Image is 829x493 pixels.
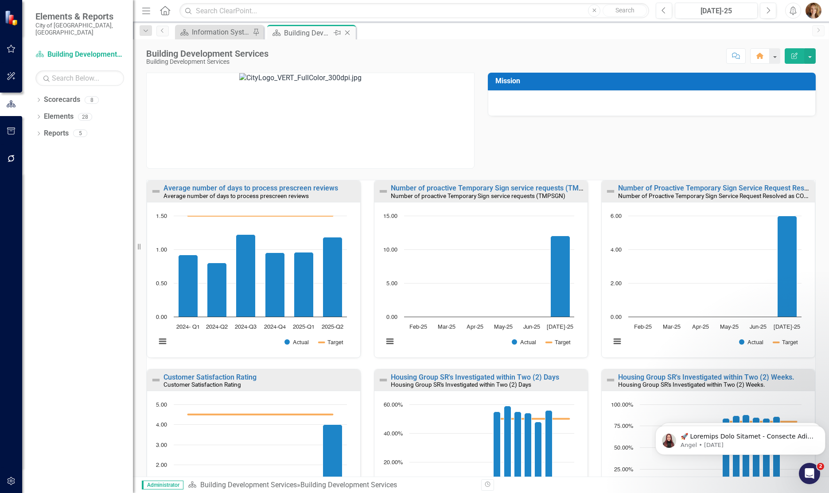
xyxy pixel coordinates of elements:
img: Not Defined [151,186,161,197]
text: 2.00 [156,462,167,468]
text: 1.50 [156,214,167,219]
text: 2024-Q3 [235,324,257,330]
div: Double-Click to Edit [147,180,361,358]
text: Mar-25 [438,324,455,330]
text: [DATE]-25 [774,324,800,330]
text: 25.00% [614,467,633,473]
path: 2025-Q2, 1.18. Actual. [323,237,342,317]
svg: Interactive chart [152,211,351,355]
img: Not Defined [378,186,389,197]
text: 2024-Q4 [264,324,286,330]
text: 0.50 [156,281,167,287]
span: Administrator [142,481,183,489]
text: 6.00 [611,214,622,219]
div: Double-Click to Edit [374,180,588,358]
div: Chart. Highcharts interactive chart. [152,211,356,355]
input: Search Below... [35,70,124,86]
text: 2024-Q2 [206,324,228,330]
div: Information Systems [192,27,250,38]
text: 0.00 [156,314,167,320]
path: Jul-25, 6. Actual. [777,216,797,317]
g: Target, series 2 of 2. Line with 6 data points. [187,413,335,416]
a: Average number of days to process prescreen reviews [163,184,338,192]
button: Show Actual [284,339,309,345]
path: 2024-Q4, 54. Actual. [524,413,531,491]
text: Feb-25 [634,324,652,330]
svg: Interactive chart [606,211,806,355]
a: Housing Group SR's Investigated within Two (2) Days [391,373,559,381]
small: Customer Satisfaction Rating [163,381,241,388]
g: Actual, series 1 of 2. Bar series with 6 bars. [179,234,342,317]
g: Actual, series 1 of 2. Bar series with 6 bars. [418,236,570,317]
text: 15.00 [383,214,397,219]
div: 28 [78,113,92,120]
div: 8 [85,96,99,104]
button: Show Actual [512,339,536,345]
a: Customer Satisfaction Rating [163,373,257,381]
text: 10.00 [383,247,397,253]
text: 0.00 [611,314,622,320]
text: [DATE]-25 [547,324,573,330]
button: View chart menu, Chart [611,335,623,348]
h3: Mission [495,77,812,85]
text: Feb-25 [409,324,427,330]
img: Not Defined [378,375,389,385]
button: Search [603,4,647,17]
text: Apr-25 [692,324,709,330]
g: Target, series 2 of 2. Line with 16 data points. [415,417,571,421]
button: View chart menu, Chart [156,335,169,348]
text: 3.00 [156,443,167,448]
text: 2024- Q1 [176,324,200,330]
div: Building Development Services [284,27,331,39]
path: 2025-Q1, 0.96. Actual. [294,252,314,317]
a: Number of proactive Temporary Sign service requests (TMPSGN) [391,184,600,192]
text: 1.00 [156,247,167,253]
text: 20.00% [384,460,403,466]
a: Elements [44,112,74,122]
button: Show Target [774,339,798,345]
img: CityLogo_VERT_FullColor_300dpi.jpg [239,73,381,168]
div: [DATE]-25 [678,6,755,16]
path: 2024-Q3, 55. Actual. [514,412,521,491]
path: 2025-Q1, 48. Actual. [534,422,541,491]
text: Jun-25 [523,324,540,330]
div: Chart. Highcharts interactive chart. [606,211,810,355]
g: Actual, series 1 of 2. Bar series with 6 bars. [643,216,797,317]
small: Housing Group SR's Investigated within Two (2) Days [391,381,531,388]
img: Not Defined [605,186,616,197]
div: Chart. Highcharts interactive chart. [379,211,583,355]
iframe: Intercom notifications message [652,407,829,469]
div: 5 [73,130,87,137]
path: 2024- Q1, 55. Actual. [493,412,500,491]
text: 2025-Q2 [322,324,343,330]
text: 5.00 [156,402,167,408]
img: Not Defined [605,375,616,385]
button: View chart menu, Chart [384,335,396,348]
text: 5.00 [386,281,397,287]
text: 4.00 [611,247,622,253]
text: May-25 [720,324,739,330]
text: 2.00 [611,281,622,287]
img: Nichole Plowman [806,3,821,19]
text: 50.00% [614,445,633,451]
input: Search ClearPoint... [179,3,649,19]
path: 2025-Q2, 56. Actual. [545,411,552,491]
text: 40.00% [384,431,403,437]
small: Housing Group SR's Investigated within Two (2) Weeks. [618,381,765,388]
img: ClearPoint Strategy [4,10,20,26]
div: Building Development Services [146,49,269,58]
div: Double-Click to Edit [601,180,815,358]
a: Information Systems [177,27,250,38]
text: Jun-25 [750,324,767,330]
text: 75.00% [614,423,633,429]
button: Show Actual [739,339,763,345]
div: Building Development Services [146,58,269,65]
a: Reports [44,128,69,139]
div: » [188,480,475,490]
text: May-25 [494,324,513,330]
text: 4.00 [156,422,167,428]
